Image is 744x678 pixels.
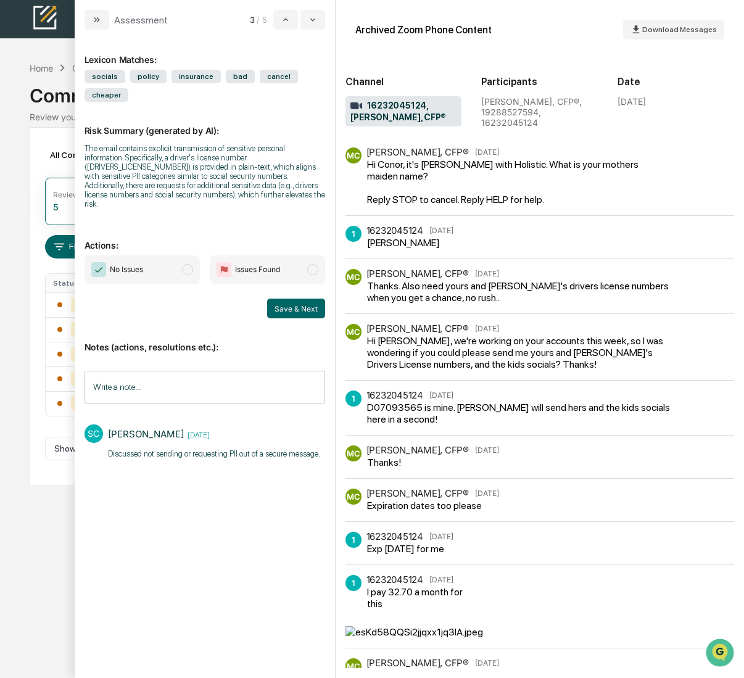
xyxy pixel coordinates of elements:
[366,146,469,158] div: [PERSON_NAME], CFP®
[618,76,734,88] h2: Date
[267,299,325,318] button: Save & Next
[30,75,714,107] div: Communications Archive
[172,70,221,83] span: insurance
[114,14,168,26] div: Assessment
[108,448,320,460] p: ​​Discussed not sending or requesting PII out of a secure message.
[30,112,714,122] div: Review your communication records across channels
[642,25,717,34] span: Download Messages
[25,155,80,167] span: Preclearance
[367,159,652,205] div: Hi Conor, it's [PERSON_NAME] with Holistic. What is your mothers maiden name? Reply STOP to cance...
[42,106,156,116] div: We're available if you need us!
[345,575,362,591] div: 1
[87,208,149,218] a: Powered byPylon
[45,145,138,165] div: All Conversations
[25,178,78,191] span: Data Lookup
[366,444,469,456] div: [PERSON_NAME], CFP®
[429,226,453,235] time: Monday, August 4, 2025 at 5:09:45 PM
[46,274,99,292] th: Status
[85,70,125,83] span: socials
[367,237,453,249] div: [PERSON_NAME]
[184,429,210,439] time: Monday, August 18, 2025 at 11:31:06 AM
[367,335,678,370] div: Hi [PERSON_NAME], we're working on your accounts this week, so I was wondering if you could pleas...
[12,94,35,116] img: 1746055101610-c473b297-6a78-478c-a979-82029cc54cd1
[7,173,83,196] a: 🔎Data Lookup
[366,487,469,499] div: [PERSON_NAME], CFP®
[42,94,202,106] div: Start new chat
[475,445,499,455] time: Monday, August 11, 2025 at 11:19:29 AM
[350,100,457,123] span: 16232045124, [PERSON_NAME], CFP®
[85,110,325,136] p: Risk Summary (generated by AI):
[235,263,280,276] span: Issues Found
[367,500,490,511] div: Expiration dates too please
[705,637,738,671] iframe: Open customer support
[108,428,184,440] div: [PERSON_NAME]
[85,88,128,102] span: cheaper
[367,402,678,425] div: D07093565 is mine. [PERSON_NAME] will send hers and the kids socials here in a second!
[366,531,423,542] div: 16232045124
[7,150,85,172] a: 🖐️Preclearance
[85,39,325,65] div: Lexicon Matches:
[429,575,453,584] time: Monday, August 11, 2025 at 12:38:06 PM
[345,324,362,340] div: MC
[257,15,270,25] span: / 5
[102,155,153,167] span: Attestations
[366,657,469,669] div: [PERSON_NAME], CFP®
[32,56,204,68] input: Clear
[250,15,255,25] span: 3
[367,280,678,304] div: Thanks. Also need yours and [PERSON_NAME]'s drivers license numbers when you get a chance, no rush..
[30,4,59,33] img: logo
[217,262,231,277] img: Flag
[481,76,598,88] h2: Participants
[345,532,362,548] div: 1
[12,25,225,45] p: How can we help?
[618,96,646,107] div: [DATE]
[367,586,477,610] div: I pay 32.70 a month for this
[366,389,423,401] div: 16232045124
[367,543,453,555] div: Exp [DATE] for me
[475,269,499,278] time: Monday, August 4, 2025 at 5:43:30 PM
[355,24,492,36] div: Archived Zoom Phone Content
[85,225,325,250] p: Actions:
[12,156,22,166] div: 🖐️
[110,263,143,276] span: No Issues
[53,202,59,212] div: 5
[429,532,453,541] time: Monday, August 11, 2025 at 11:20:24 AM
[366,268,469,279] div: [PERSON_NAME], CFP®
[85,327,325,352] p: Notes (actions, resolutions etc.):
[123,209,149,218] span: Pylon
[345,226,362,242] div: 1
[12,180,22,189] div: 🔎
[366,574,423,585] div: 16232045124
[475,147,499,157] time: Monday, August 4, 2025 at 4:35:58 PM
[623,20,724,39] button: Download Messages
[210,97,225,112] button: Start new chat
[91,262,106,277] img: Checkmark
[130,70,167,83] span: policy
[366,225,423,236] div: 16232045124
[345,269,362,285] div: MC
[226,70,255,83] span: bad
[85,150,158,172] a: 🗄️Attestations
[481,96,598,128] div: [PERSON_NAME], CFP®, 19288527594, 16232045124
[367,457,490,468] div: Thanks!
[475,489,499,498] time: Monday, August 11, 2025 at 11:19:58 AM
[72,63,172,73] div: Communications Archive
[89,156,99,166] div: 🗄️
[345,445,362,461] div: MC
[366,323,469,334] div: [PERSON_NAME], CFP®
[345,489,362,505] div: MC
[53,190,112,199] div: Review Required
[475,658,499,668] time: Monday, August 11, 2025 at 3:26:44 PM
[260,70,298,83] span: cancel
[345,147,362,163] div: MC
[345,391,362,407] div: 1
[85,424,103,443] div: SC
[85,144,325,209] div: The email contains explicit transmission of sensitive personal information. Specifically, a drive...
[345,658,362,674] div: MC
[30,63,53,73] div: Home
[475,324,499,333] time: Monday, August 11, 2025 at 11:12:25 AM
[345,626,483,638] img: esKd58QQSi2jjqxx1jq3IA.jpeg
[429,391,453,400] time: Monday, August 11, 2025 at 11:18:41 AM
